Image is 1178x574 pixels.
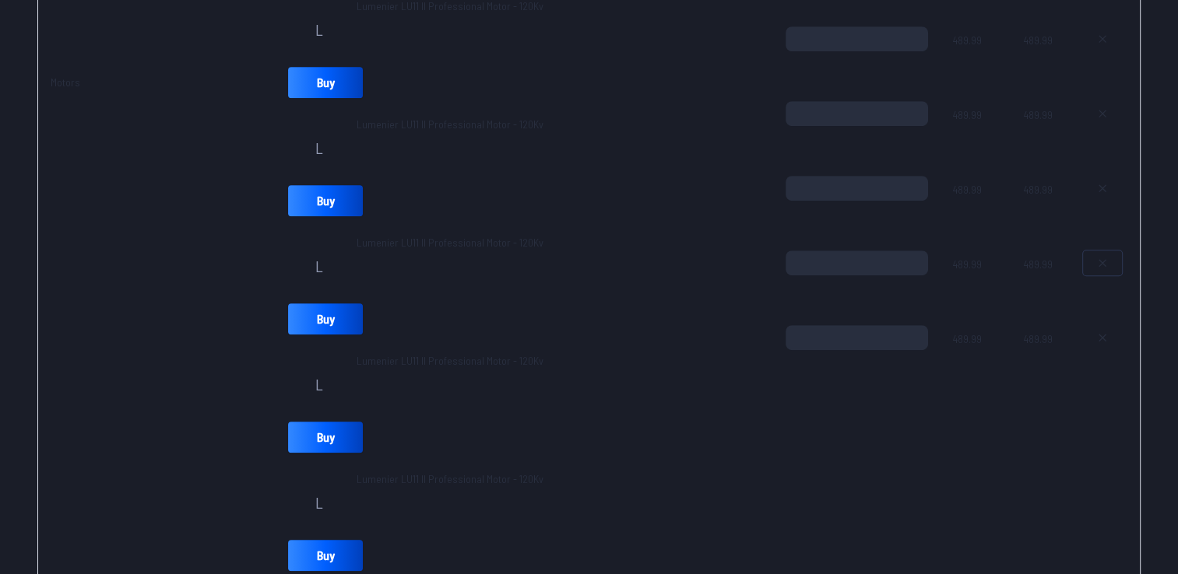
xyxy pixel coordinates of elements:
[1024,101,1058,176] span: 489.99
[357,354,543,367] span: Lumenier LU11 II Professional Motor - 120Kv
[357,353,543,369] a: Lumenier LU11 II Professional Motor - 120Kv
[288,540,363,571] a: Buy
[1024,250,1058,325] span: 489.99
[357,117,543,131] span: Lumenier LU11 II Professional Motor - 120Kv
[315,258,323,274] span: L
[953,176,999,250] span: 489.99
[357,117,543,132] a: Lumenier LU11 II Professional Motor - 120Kv
[1024,325,1058,400] span: 489.99
[315,22,323,37] span: L
[288,185,363,216] a: Buy
[315,495,323,510] span: L
[315,140,323,156] span: L
[288,422,363,453] a: Buy
[357,471,543,487] a: Lumenier LU11 II Professional Motor - 120Kv
[953,250,999,325] span: 489.99
[953,325,999,400] span: 489.99
[315,376,323,392] span: L
[288,67,363,98] a: Buy
[953,101,999,176] span: 489.99
[357,235,543,250] a: Lumenier LU11 II Professional Motor - 120Kv
[1024,26,1058,101] span: 489.99
[357,236,543,249] span: Lumenier LU11 II Professional Motor - 120Kv
[1024,176,1058,250] span: 489.99
[288,303,363,334] a: Buy
[953,26,999,101] span: 489.99
[357,472,543,485] span: Lumenier LU11 II Professional Motor - 120Kv
[51,75,80,89] a: Motors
